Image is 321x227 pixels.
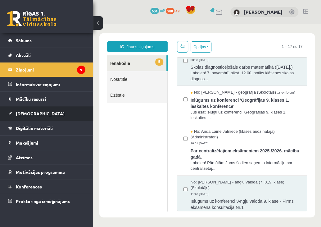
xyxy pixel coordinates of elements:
span: Jūs esat ielūgti uz konferenci 'Angļu valoda 9. klase - Pirms eksām... [97,187,207,198]
legend: Ziņojumi [16,63,85,77]
span: Ielūgums uz konferenci 'Angļu valoda 9. klase - Pirms eksāmena konsultācija Nr.1' [97,173,207,187]
a: 604 mP [150,8,165,13]
legend: Informatīvie ziņojumi [16,77,85,91]
span: Ielūgums uz konferenci 'Ģeogrāfijas 9. klases 1. ieskaites konference' [97,72,207,86]
a: Dzēstie [14,63,74,79]
span: Labdien! Pārsūtām Jums šodien saņemto informāciju par centralizētaj... [97,136,207,148]
span: Sākums [16,38,32,43]
a: Atzīmes [8,150,85,164]
legend: Maksājumi [16,136,85,150]
span: 604 [150,8,159,14]
span: Par centralizētajiem eksāmeniem 2025./2026. mācību gadā. [97,122,207,136]
span: 08:38 [DATE] [97,34,117,38]
span: [DEMOGRAPHIC_DATA] [16,111,65,116]
a: No: Anda Laine Jātniece (klases audzinātāja) (Administratori) 16:51 [DATE] Par centralizētajiem e... [97,105,207,148]
a: Sākums [8,33,85,48]
span: No: [PERSON_NAME] - ģeogrāfija (Skolotājs) [97,66,183,72]
span: Digitālie materiāli [16,125,53,131]
a: 5Ienākošie [14,31,73,47]
a: Aktuāli [8,48,85,62]
span: Atzīmes [16,155,33,160]
a: Digitālie materiāli [8,121,85,135]
a: [DEMOGRAPHIC_DATA] [8,106,85,121]
a: Rīgas 1. Tālmācības vidusskola [7,11,57,26]
a: Proktoringa izmēģinājums [8,194,85,208]
a: Ziņojumi9 [8,63,85,77]
button: Opcijas [97,17,118,29]
i: 9 [77,66,85,74]
span: Jūs esat ielūgti uz konferenci 'Ģeogrāfijas 9. klases 1. ieskaites ... [97,86,207,97]
a: Jauns ziņojums [14,17,75,28]
a: [PERSON_NAME] [244,9,283,15]
span: Konferences [16,184,42,189]
a: No: [PERSON_NAME] - angļu valoda (7.,8.,9. klase) (Skolotājs) 11:43 [DATE] Ielūgums uz konferenci... [97,155,207,198]
span: Skolas diagnosticējošais darbs matemātikā ([DATE].) [97,39,207,46]
span: Mācību resursi [16,96,46,102]
a: Konferences [8,179,85,194]
a: Informatīvie ziņojumi [8,77,85,91]
span: 18:04 [DATE] [184,67,203,71]
span: 16:51 [DATE] [97,117,117,122]
span: Labdien! 7. novembrī, plkst. 12.00, notiks klātienes skolas diagnos... [97,46,207,58]
span: Motivācijas programma [16,169,65,175]
a: Nosūtītie [14,47,74,63]
span: xp [175,8,179,13]
span: 11:43 [DATE] [97,168,117,172]
span: 5 [62,35,70,42]
a: Mācību resursi [8,92,85,106]
span: 1 – 17 no 17 [184,17,214,28]
span: No: [PERSON_NAME] - angļu valoda (7.,8.,9. klase) (Skolotājs) [97,155,207,167]
span: Proktoringa izmēģinājums [16,198,70,204]
a: Motivācijas programma [8,165,85,179]
a: 988 xp [166,8,183,13]
a: 08:38 [DATE] Skolas diagnosticējošais darbs matemātikā ([DATE].) Labdien! 7. novembrī, plkst. 12.... [97,27,207,58]
span: Aktuāli [16,52,31,58]
a: No: [PERSON_NAME] - ģeogrāfija (Skolotājs) 18:04 [DATE] Ielūgums uz konferenci 'Ģeogrāfijas 9. kl... [97,66,207,97]
span: mP [160,8,165,13]
span: No: Anda Laine Jātniece (klases audzinātāja) (Administratori) [97,105,207,116]
img: Adriana Bukovska [233,9,240,16]
span: 988 [166,8,174,14]
a: Maksājumi [8,136,85,150]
